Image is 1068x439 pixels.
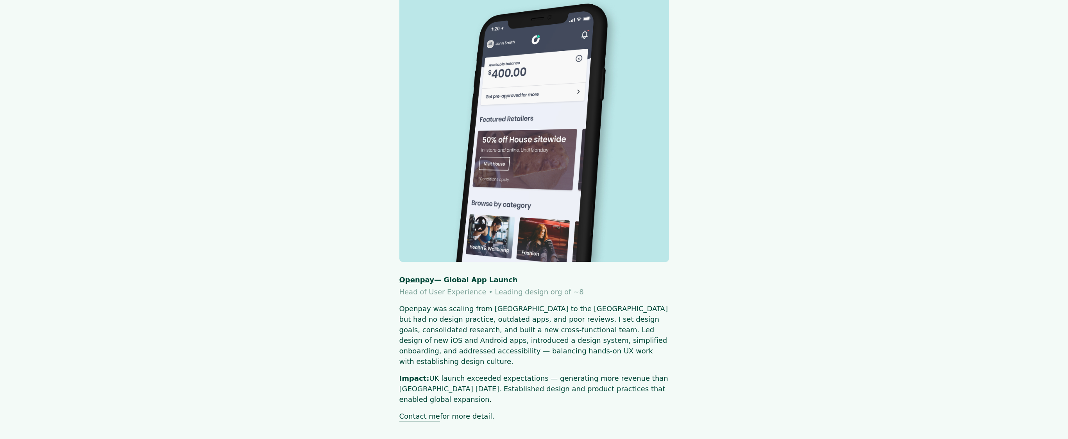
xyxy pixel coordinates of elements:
a: Openpay [399,276,434,284]
p: Head of User Experience • Leading design org of ~8 [399,287,669,297]
p: Openpay was scaling from [GEOGRAPHIC_DATA] to the [GEOGRAPHIC_DATA] but had no design practice, o... [399,303,669,367]
h2: — Global App Launch [399,274,669,285]
p: UK launch exceeded expectations — generating more revenue than [GEOGRAPHIC_DATA] [DATE]. Establis... [399,373,669,405]
a: Contact me [399,412,440,421]
strong: Impact: [399,374,429,382]
p: for more detail. [399,411,669,421]
iframe: Netlify Drawer [382,420,687,439]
